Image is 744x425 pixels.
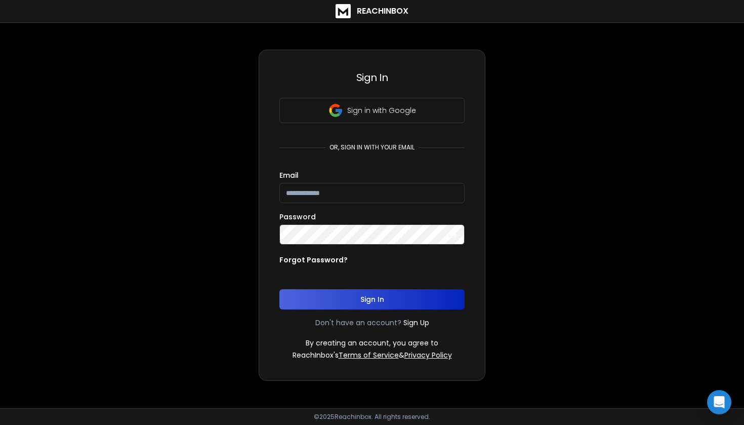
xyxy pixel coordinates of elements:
[293,350,452,360] p: ReachInbox's &
[357,5,408,17] h1: ReachInbox
[347,105,416,115] p: Sign in with Google
[279,255,348,265] p: Forgot Password?
[325,143,419,151] p: or, sign in with your email
[279,98,465,123] button: Sign in with Google
[314,413,430,421] p: © 2025 Reachinbox. All rights reserved.
[404,350,452,360] a: Privacy Policy
[336,4,351,18] img: logo
[279,70,465,85] h3: Sign In
[306,338,438,348] p: By creating an account, you agree to
[339,350,399,360] a: Terms of Service
[336,4,408,18] a: ReachInbox
[279,289,465,310] button: Sign In
[315,318,401,328] p: Don't have an account?
[279,172,299,179] label: Email
[279,213,316,220] label: Password
[403,318,429,328] a: Sign Up
[707,390,731,414] div: Open Intercom Messenger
